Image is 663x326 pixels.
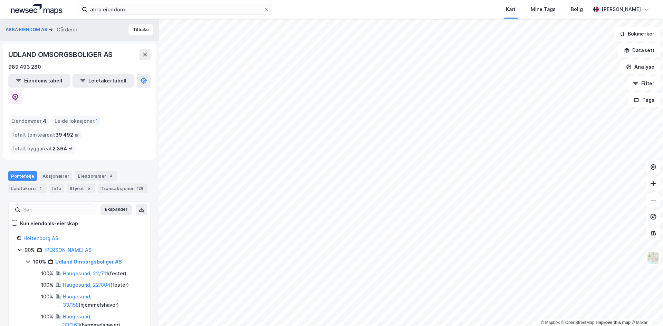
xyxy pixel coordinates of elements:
button: Filter [627,77,660,90]
div: Kontrollprogram for chat [628,293,663,326]
button: Leietakertabell [73,74,134,88]
div: 100% [41,293,54,301]
div: ( fester ) [63,281,129,289]
button: Tilbake [128,24,153,35]
div: Eiendommer [75,171,117,181]
div: 4 [108,172,115,179]
div: Leietakere [8,184,47,193]
a: Mapbox [541,320,560,325]
div: 128 [135,185,145,192]
button: Ekspander [100,204,132,215]
a: [PERSON_NAME] AS [44,247,92,253]
input: Søk [20,205,96,215]
div: 1 [37,185,44,192]
button: Eiendomstabell [8,74,70,88]
div: Aksjonærer [40,171,72,181]
div: Styret [67,184,95,193]
div: ( fester ) [63,269,126,278]
a: Holtenborg AS [23,235,58,241]
div: 100% [41,313,54,321]
div: Mine Tags [531,5,556,13]
div: 989 493 280 [8,63,41,71]
div: Portefølje [8,171,37,181]
span: 2 364 ㎡ [52,145,73,153]
div: Info [49,184,64,193]
a: Improve this map [596,320,631,325]
div: 90% [25,246,35,254]
button: Datasett [618,43,660,57]
a: Haugesund, 22/711 [63,270,108,276]
div: Transaksjoner [98,184,147,193]
div: 100% [41,281,54,289]
iframe: Chat Widget [628,293,663,326]
div: 100% [33,258,46,266]
a: Udland Omsorgsboliger AS [55,259,122,265]
button: Bokmerker [614,27,660,41]
img: Z [647,251,660,265]
div: ( hjemmelshaver ) [63,293,142,309]
button: ABRA EIENDOM AS [6,26,49,33]
div: Bolig [571,5,583,13]
a: Haugesund, 22/804 [63,282,110,288]
div: UDLAND OMSORGSBOLIGER AS [8,49,114,60]
div: Totalt byggareal : [9,143,76,154]
button: Analyse [620,60,660,74]
span: 1 [96,117,98,125]
a: OpenStreetMap [561,320,595,325]
span: 39 492 ㎡ [55,131,79,139]
div: 5 [85,185,92,192]
div: 100% [41,269,54,278]
div: Totalt tomteareal : [9,129,82,140]
a: Haugesund, 33/158 [63,294,92,308]
span: 4 [43,117,46,125]
input: Søk på adresse, matrikkel, gårdeiere, leietakere eller personer [87,4,263,14]
div: Kun eiendoms-eierskap [20,219,78,228]
img: logo.a4113a55bc3d86da70a041830d287a7e.svg [11,4,62,14]
div: Leide lokasjoner : [52,116,101,127]
div: Eiendommer : [9,116,49,127]
button: Tags [628,93,660,107]
div: Gårdeier [57,26,77,34]
div: [PERSON_NAME] [602,5,641,13]
div: Kart [506,5,516,13]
